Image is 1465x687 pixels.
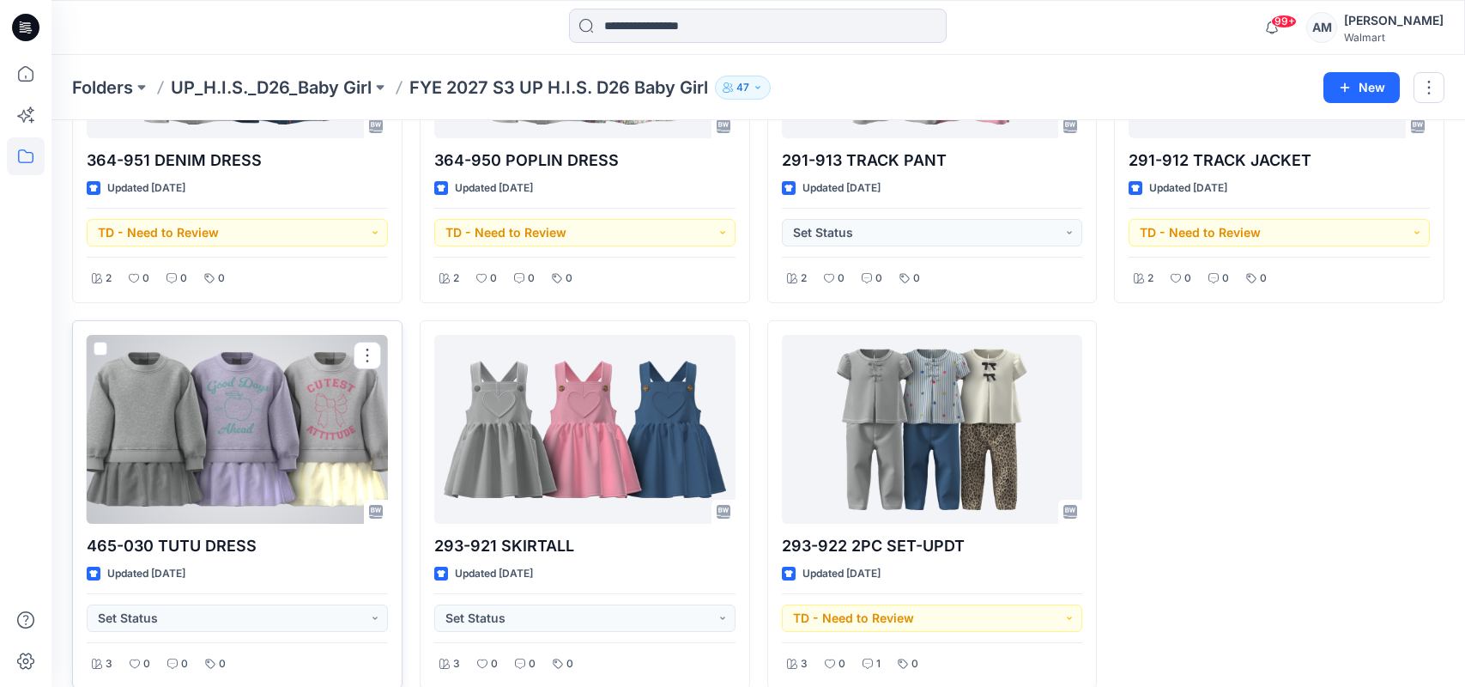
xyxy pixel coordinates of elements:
[1149,179,1227,198] p: Updated [DATE]
[1344,31,1444,44] div: Walmart
[491,655,498,673] p: 0
[1129,149,1430,173] p: 291-912 TRACK JACKET
[715,76,771,100] button: 47
[409,76,708,100] p: FYE 2027 S3 UP H.I.S. D26 Baby Girl
[453,655,460,673] p: 3
[782,149,1083,173] p: 291-913 TRACK PANT
[1260,270,1267,288] p: 0
[180,270,187,288] p: 0
[802,179,881,198] p: Updated [DATE]
[87,149,388,173] p: 364-951 DENIM DRESS
[801,270,807,288] p: 2
[143,655,150,673] p: 0
[455,565,533,583] p: Updated [DATE]
[875,270,882,288] p: 0
[911,655,918,673] p: 0
[782,335,1083,524] a: 293-922 2PC SET-UPDT
[219,655,226,673] p: 0
[1323,72,1400,103] button: New
[566,270,572,288] p: 0
[1147,270,1153,288] p: 2
[181,655,188,673] p: 0
[142,270,149,288] p: 0
[107,179,185,198] p: Updated [DATE]
[838,270,844,288] p: 0
[838,655,845,673] p: 0
[453,270,459,288] p: 2
[106,655,112,673] p: 3
[171,76,372,100] a: UP_H.I.S._D26_Baby Girl
[455,179,533,198] p: Updated [DATE]
[801,655,808,673] p: 3
[106,270,112,288] p: 2
[107,565,185,583] p: Updated [DATE]
[736,78,749,97] p: 47
[913,270,920,288] p: 0
[1306,12,1337,43] div: AM
[876,655,881,673] p: 1
[782,534,1083,558] p: 293-922 2PC SET-UPDT
[434,335,736,524] a: 293-921 SKIRTALL
[528,270,535,288] p: 0
[1222,270,1229,288] p: 0
[1184,270,1191,288] p: 0
[1344,10,1444,31] div: [PERSON_NAME]
[566,655,573,673] p: 0
[490,270,497,288] p: 0
[1271,15,1297,28] span: 99+
[434,149,736,173] p: 364-950 POPLIN DRESS
[434,534,736,558] p: 293-921 SKIRTALL
[529,655,536,673] p: 0
[802,565,881,583] p: Updated [DATE]
[218,270,225,288] p: 0
[87,335,388,524] a: 465-030 TUTU DRESS
[72,76,133,100] a: Folders
[87,534,388,558] p: 465-030 TUTU DRESS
